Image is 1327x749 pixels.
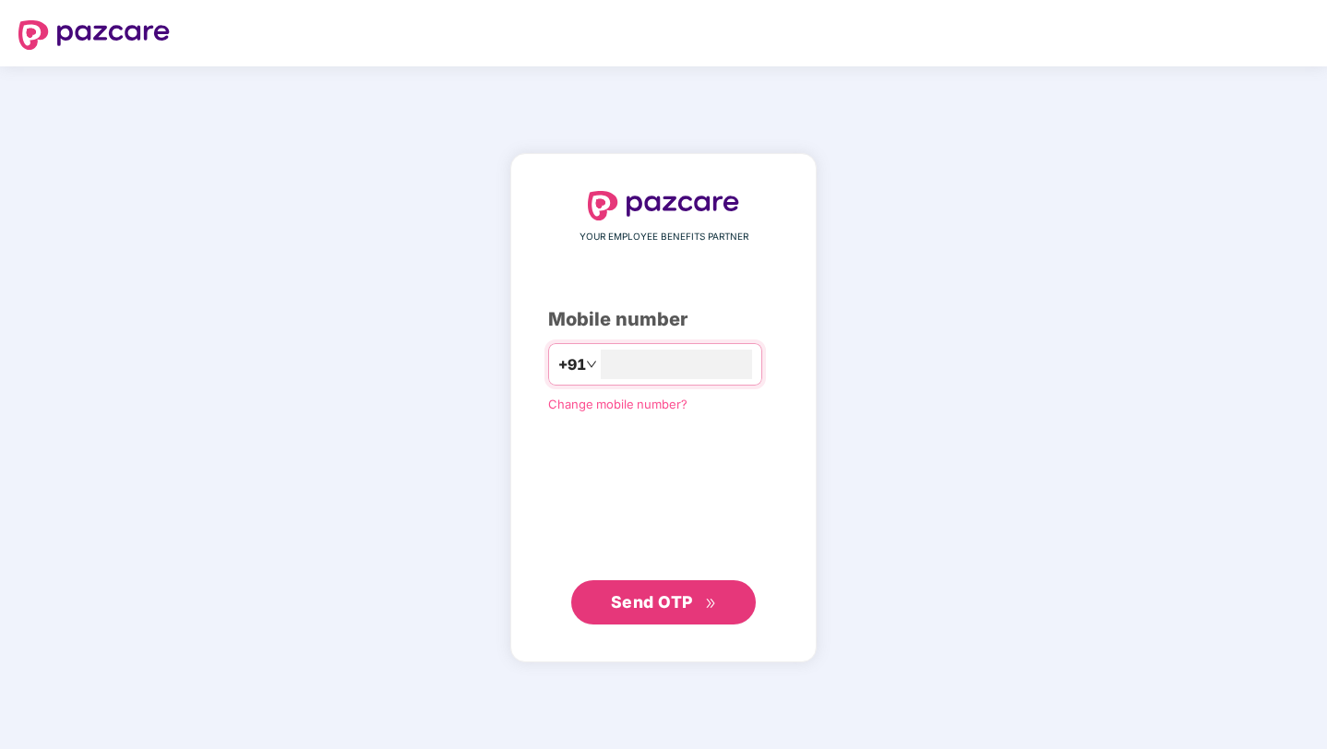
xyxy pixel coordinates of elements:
[588,191,739,220] img: logo
[548,397,687,411] a: Change mobile number?
[571,580,756,624] button: Send OTPdouble-right
[611,592,693,612] span: Send OTP
[18,20,170,50] img: logo
[705,598,717,610] span: double-right
[580,230,748,244] span: YOUR EMPLOYEE BENEFITS PARTNER
[558,353,586,376] span: +91
[548,305,779,334] div: Mobile number
[586,359,597,370] span: down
